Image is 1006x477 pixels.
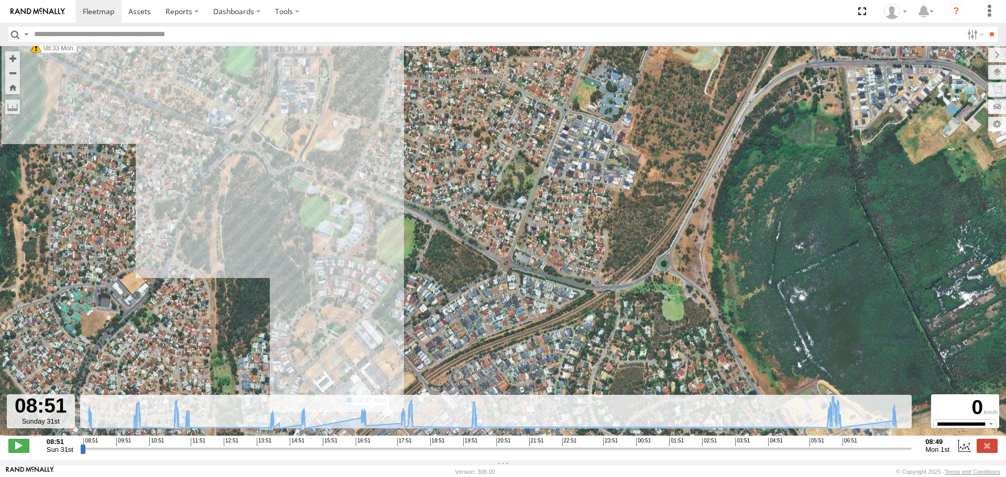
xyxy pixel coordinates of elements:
[880,4,911,19] div: Andrew Fisher
[562,438,577,446] span: 22:51
[496,438,511,446] span: 20:51
[669,438,684,446] span: 01:51
[257,438,271,446] span: 13:51
[149,438,164,446] span: 10:51
[810,438,824,446] span: 05:51
[945,469,1000,475] a: Terms and Conditions
[925,446,949,453] span: Mon 1st Sep 2025
[5,51,20,65] button: Zoom in
[963,27,986,42] label: Search Filter Options
[430,438,445,446] span: 18:51
[323,438,337,446] span: 15:51
[290,438,304,446] span: 14:51
[47,438,73,446] strong: 08:51
[463,438,478,446] span: 19:51
[988,117,1006,131] label: Map Settings
[356,438,370,446] span: 16:51
[702,438,717,446] span: 02:51
[116,438,131,446] span: 09:51
[735,438,750,446] span: 03:51
[83,438,98,446] span: 08:51
[6,467,54,477] a: Visit our Website
[224,438,238,446] span: 12:51
[22,27,30,42] label: Search Query
[843,438,857,446] span: 06:51
[603,438,618,446] span: 23:51
[10,8,65,15] img: rand-logo.svg
[948,3,965,20] i: ?
[191,438,205,446] span: 11:51
[47,446,73,453] span: Sun 31st Aug 2025
[455,469,495,475] div: Version: 306.00
[36,43,76,53] label: 08:33 Mon
[896,469,1000,475] div: © Copyright 2025 -
[5,99,20,114] label: Measure
[636,438,651,446] span: 00:51
[933,396,998,419] div: 0
[925,438,949,446] strong: 08:49
[5,65,20,80] button: Zoom out
[529,438,544,446] span: 21:51
[768,438,783,446] span: 04:51
[5,80,20,94] button: Zoom Home
[8,439,29,452] label: Play/Stop
[397,438,412,446] span: 17:51
[977,439,998,452] label: Close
